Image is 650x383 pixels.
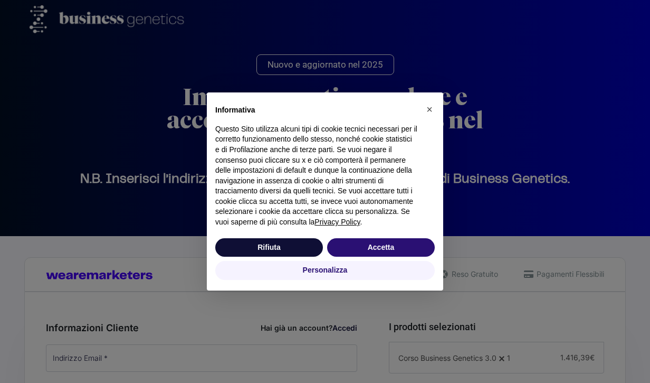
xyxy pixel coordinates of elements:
button: Accetta [327,238,435,257]
button: Chiudi questa informativa [421,101,438,118]
a: Privacy Policy [314,218,360,226]
p: Questo Sito utilizza alcuni tipi di cookie tecnici necessari per il corretto funzionamento dello ... [215,124,418,228]
span: × [426,104,433,115]
h2: Informativa [215,105,418,116]
button: Personalizza [215,261,435,280]
button: Rifiuta [215,238,323,257]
